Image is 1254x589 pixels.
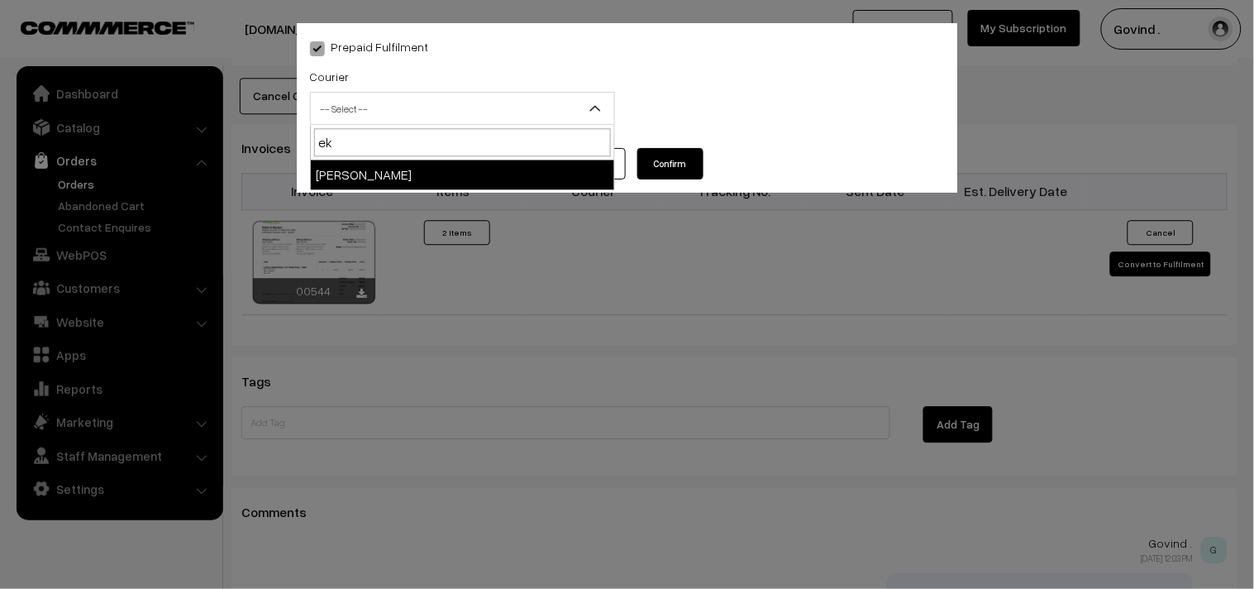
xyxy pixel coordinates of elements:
li: [PERSON_NAME] [311,160,614,189]
label: Courier [310,68,350,85]
span: -- Select -- [311,94,614,123]
span: -- Select -- [310,92,615,125]
button: Confirm [637,148,703,180]
label: Prepaid Fulfilment [310,38,429,55]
